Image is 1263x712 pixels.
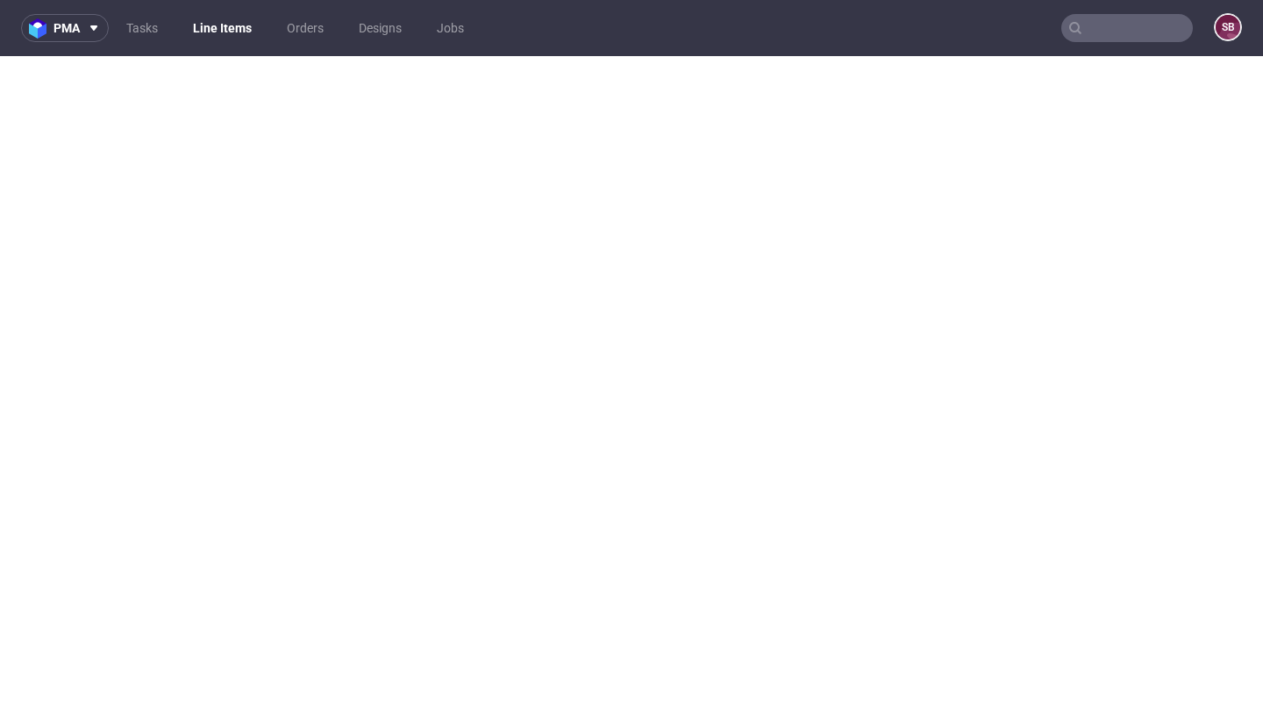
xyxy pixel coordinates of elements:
img: logo [29,18,54,39]
span: pma [54,22,80,34]
a: Tasks [116,14,168,42]
a: Jobs [426,14,475,42]
a: Line Items [182,14,262,42]
button: pma [21,14,109,42]
a: Orders [276,14,334,42]
a: Designs [348,14,412,42]
figcaption: SB [1216,15,1240,39]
